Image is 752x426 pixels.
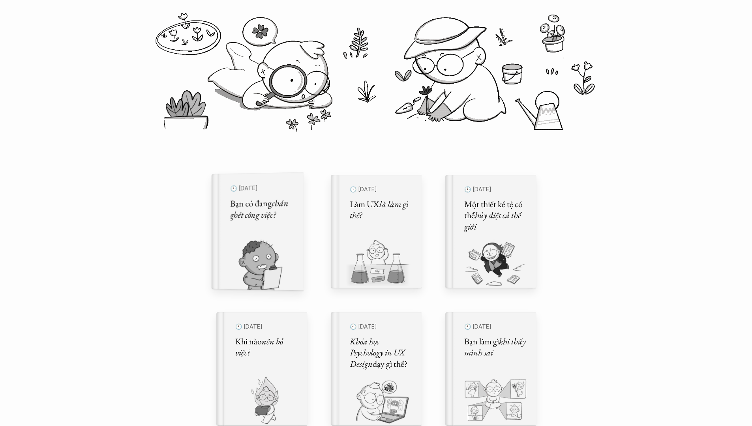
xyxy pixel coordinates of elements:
h5: Làm UX [350,199,412,221]
a: 🕙 [DATE]Khi nàonên bỏ việc? [216,312,307,426]
a: 🕙 [DATE]Khóa học Psychology in UX Designdạy gì thế? [331,312,422,426]
p: 🕙 [DATE] [235,321,298,332]
p: 🕙 [DATE] [350,321,412,332]
h5: Khi nào [235,336,298,359]
h5: dạy gì thế? [350,336,412,370]
em: hủy diệt cả thế giới [464,209,522,232]
a: 🕙 [DATE]Bạn có đangchán ghét công việc? [216,175,307,288]
p: 🕙 [DATE] [350,184,412,195]
p: 🕙 [DATE] [464,184,527,195]
h5: Bạn có đang [230,197,294,221]
em: chán ghét công việc? [230,197,290,221]
em: là làm gì thế? [350,198,410,221]
h5: Bạn làm gì [464,336,527,359]
a: 🕙 [DATE]Một thiết kế tệ có thểhủy diệt cả thế giới [445,175,536,288]
p: 🕙 [DATE] [230,182,294,194]
em: Khóa học Psychology in UX Design [350,336,407,370]
em: khi thấy mình sai [464,336,527,359]
a: 🕙 [DATE]Làm UXlà làm gì thế? [331,175,422,288]
em: nên bỏ việc? [235,336,285,359]
a: 🕙 [DATE]Bạn làm gìkhi thấy mình sai [445,312,536,426]
h5: Một thiết kế tệ có thể [464,199,527,233]
p: 🕙 [DATE] [464,321,527,332]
